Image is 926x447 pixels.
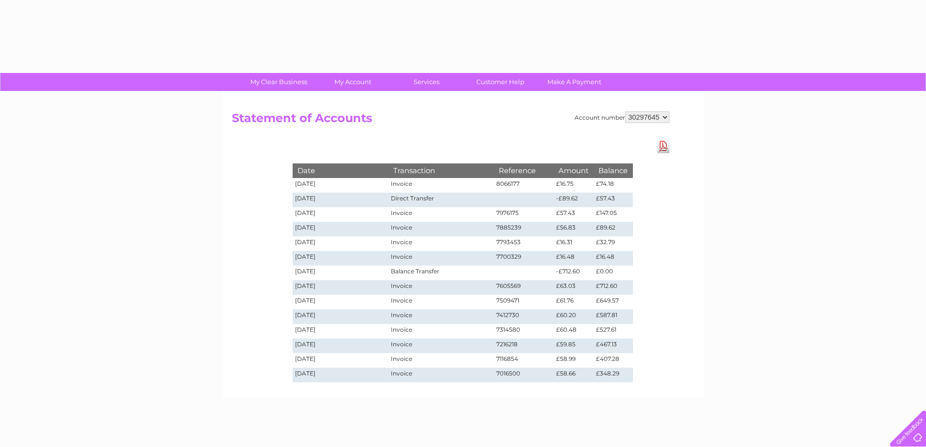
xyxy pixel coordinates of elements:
[494,207,554,222] td: 7976175
[594,266,632,280] td: £0.00
[313,73,393,91] a: My Account
[388,266,493,280] td: Balance Transfer
[494,251,554,266] td: 7700329
[293,339,389,353] td: [DATE]
[554,339,594,353] td: £59.85
[494,163,554,178] th: Reference
[594,222,632,236] td: £89.62
[554,353,594,368] td: £58.99
[594,193,632,207] td: £57.43
[554,266,594,280] td: -£712.60
[460,73,541,91] a: Customer Help
[293,193,389,207] td: [DATE]
[388,295,493,309] td: Invoice
[388,178,493,193] td: Invoice
[554,324,594,339] td: £60.48
[232,111,669,130] h2: Statement of Accounts
[293,309,389,324] td: [DATE]
[388,222,493,236] td: Invoice
[239,73,319,91] a: My Clear Business
[293,207,389,222] td: [DATE]
[388,339,493,353] td: Invoice
[293,251,389,266] td: [DATE]
[494,236,554,251] td: 7793453
[293,295,389,309] td: [DATE]
[594,178,632,193] td: £74.18
[594,368,632,382] td: £348.29
[386,73,467,91] a: Services
[554,309,594,324] td: £60.20
[388,309,493,324] td: Invoice
[494,178,554,193] td: 8066177
[388,163,493,178] th: Transaction
[554,222,594,236] td: £56.83
[594,236,632,251] td: £32.79
[293,178,389,193] td: [DATE]
[554,193,594,207] td: -£89.62
[494,353,554,368] td: 7116854
[534,73,614,91] a: Make A Payment
[494,280,554,295] td: 7605569
[293,324,389,339] td: [DATE]
[388,251,493,266] td: Invoice
[594,309,632,324] td: £587.81
[293,353,389,368] td: [DATE]
[554,368,594,382] td: £58.66
[293,368,389,382] td: [DATE]
[594,251,632,266] td: £16.48
[594,339,632,353] td: £467.13
[388,324,493,339] td: Invoice
[388,280,493,295] td: Invoice
[554,163,594,178] th: Amount
[293,266,389,280] td: [DATE]
[554,207,594,222] td: £57.43
[594,280,632,295] td: £712.60
[554,236,594,251] td: £16.31
[494,339,554,353] td: 7216218
[554,280,594,295] td: £63.03
[388,193,493,207] td: Direct Transfer
[388,368,493,382] td: Invoice
[293,236,389,251] td: [DATE]
[554,295,594,309] td: £61.76
[554,251,594,266] td: £16.48
[554,178,594,193] td: £16.75
[388,207,493,222] td: Invoice
[594,295,632,309] td: £649.57
[657,139,669,153] a: Download Pdf
[388,353,493,368] td: Invoice
[293,222,389,236] td: [DATE]
[293,280,389,295] td: [DATE]
[494,295,554,309] td: 7509471
[494,222,554,236] td: 7885239
[293,163,389,178] th: Date
[594,324,632,339] td: £527.61
[594,163,632,178] th: Balance
[594,353,632,368] td: £407.28
[494,324,554,339] td: 7314580
[494,309,554,324] td: 7412730
[388,236,493,251] td: Invoice
[494,368,554,382] td: 7016500
[594,207,632,222] td: £147.05
[575,111,669,123] div: Account number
